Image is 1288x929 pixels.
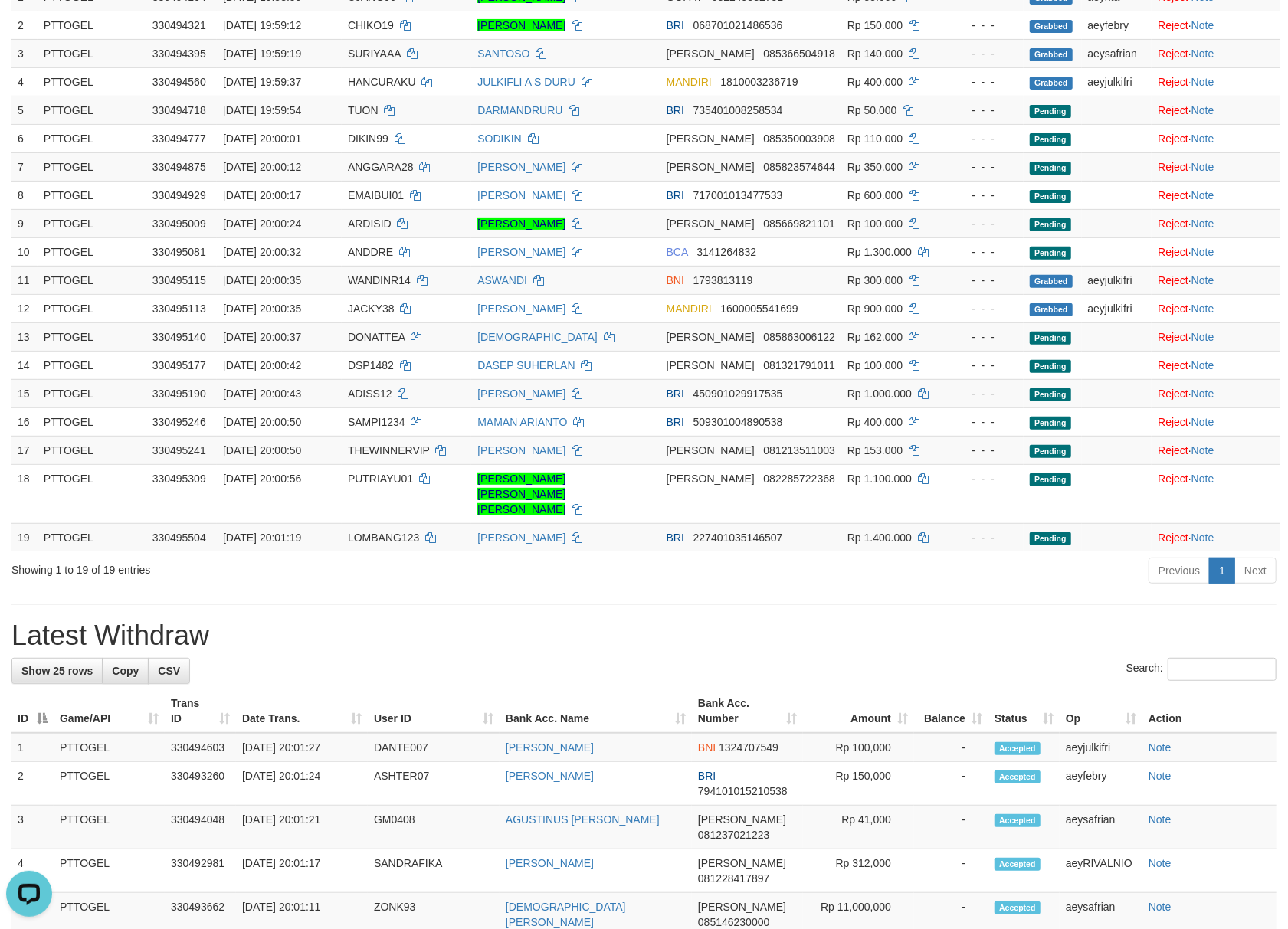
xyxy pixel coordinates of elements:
[1191,19,1214,31] a: Note
[1030,105,1071,118] span: Pending
[38,266,146,294] td: PTTOGEL
[11,407,38,436] td: 16
[1082,294,1152,322] td: aeyjulkifri
[693,189,783,201] span: Copy 717001013477533 to clipboard
[506,901,626,928] a: [DEMOGRAPHIC_DATA][PERSON_NAME]
[38,96,146,124] td: PTTOGEL
[847,359,903,371] span: Rp 100.000
[1030,247,1071,260] span: Pending
[1191,161,1214,173] a: Note
[165,733,236,762] td: 330494603
[764,47,835,60] span: Copy 085366504918 to clipboard
[223,532,301,544] span: [DATE] 20:01:19
[667,246,688,258] span: BCA
[692,689,803,733] th: Bank Acc. Number: activate to sort column ascending
[693,19,783,31] span: Copy 068701021486536 to clipboard
[11,464,38,523] td: 18
[348,303,395,315] span: JACKY38
[1149,813,1172,826] a: Note
[1191,303,1214,315] a: Note
[803,689,914,733] th: Amount: activate to sort column ascending
[1158,47,1188,60] a: Reject
[1060,689,1142,733] th: Op: activate to sort column ascending
[477,274,527,286] a: ASWANDI
[1191,444,1214,456] a: Note
[1158,19,1188,31] a: Reject
[223,274,301,286] span: [DATE] 20:00:35
[1209,558,1235,584] a: 1
[1191,331,1214,343] a: Note
[11,237,38,266] td: 10
[506,770,594,782] a: [PERSON_NAME]
[152,532,206,544] span: 330495504
[348,274,411,286] span: WANDINR14
[955,414,1017,430] div: - - -
[1168,658,1277,681] input: Search:
[112,665,139,677] span: Copy
[1158,444,1188,456] a: Reject
[477,331,598,343] a: [DEMOGRAPHIC_DATA]
[506,741,594,754] a: [PERSON_NAME]
[764,444,835,456] span: Copy 081213511003 to clipboard
[1152,124,1280,152] td: ·
[955,46,1017,61] div: - - -
[1191,218,1214,230] a: Note
[667,19,684,31] span: BRI
[477,246,565,258] a: [PERSON_NAME]
[1030,417,1071,430] span: Pending
[693,388,783,400] span: Copy 450901029917535 to clipboard
[165,689,236,733] th: Trans ID: activate to sort column ascending
[223,132,301,145] span: [DATE] 20:00:01
[1158,416,1188,428] a: Reject
[348,104,379,116] span: TUON
[847,161,903,173] span: Rp 350.000
[223,161,301,173] span: [DATE] 20:00:12
[477,76,575,88] a: JULKIFLI A S DURU
[152,416,206,428] span: 330495246
[1191,132,1214,145] a: Note
[38,67,146,96] td: PTTOGEL
[348,246,393,258] span: ANDDRE
[1030,48,1073,61] span: Grabbed
[152,19,206,31] span: 330494321
[1149,770,1172,782] a: Note
[693,274,753,286] span: Copy 1793813119 to clipboard
[667,47,755,60] span: [PERSON_NAME]
[11,67,38,96] td: 4
[1191,388,1214,400] a: Note
[1152,379,1280,407] td: ·
[1158,218,1188,230] a: Reject
[348,218,392,230] span: ARDISID
[667,359,755,371] span: [PERSON_NAME]
[1030,162,1071,175] span: Pending
[955,103,1017,118] div: - - -
[348,444,430,456] span: THEWINNERVIP
[152,274,206,286] span: 330495115
[1152,266,1280,294] td: ·
[847,47,903,60] span: Rp 140.000
[1030,218,1071,231] span: Pending
[764,161,835,173] span: Copy 085823574644 to clipboard
[54,733,165,762] td: PTTOGEL
[1158,104,1188,116] a: Reject
[1158,161,1188,173] a: Reject
[667,331,755,343] span: [PERSON_NAME]
[477,47,529,60] a: SANTOSO
[1152,322,1280,351] td: ·
[152,444,206,456] span: 330495241
[348,47,401,60] span: SURIYAAA
[1191,246,1214,258] a: Note
[11,124,38,152] td: 6
[223,76,301,88] span: [DATE] 19:59:37
[1191,532,1214,544] a: Note
[223,47,301,60] span: [DATE] 19:59:19
[348,161,414,173] span: ANGGARA28
[667,473,755,485] span: [PERSON_NAME]
[223,246,301,258] span: [DATE] 20:00:32
[847,331,903,343] span: Rp 162.000
[38,294,146,322] td: PTTOGEL
[667,444,755,456] span: [PERSON_NAME]
[955,74,1017,90] div: - - -
[1030,77,1073,90] span: Grabbed
[1158,76,1188,88] a: Reject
